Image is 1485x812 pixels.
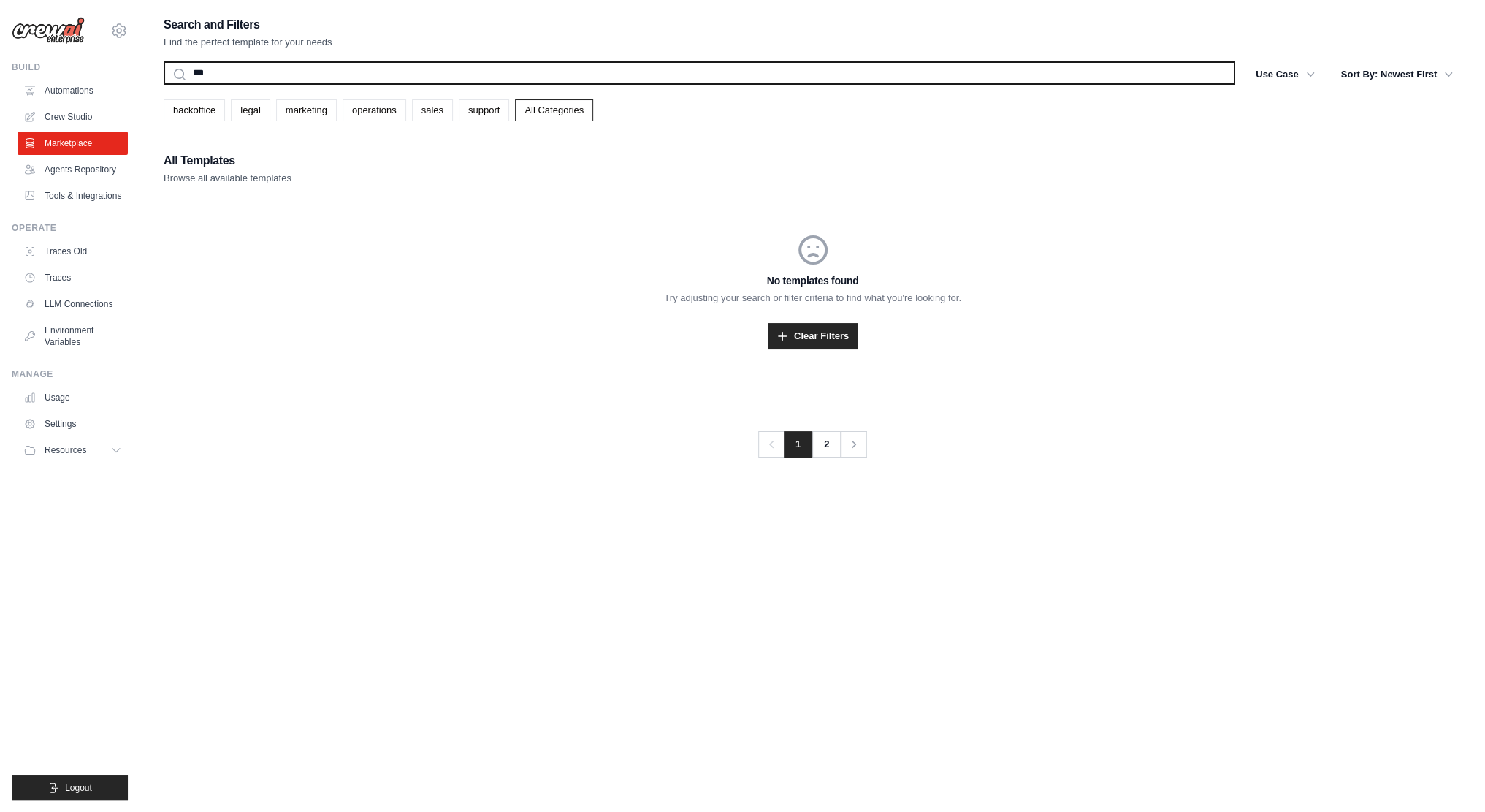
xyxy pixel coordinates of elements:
[65,782,92,794] span: Logout
[164,171,291,186] p: Browse all available templates
[12,368,128,380] div: Manage
[18,319,128,354] a: Environment Variables
[18,132,128,155] a: Marketplace
[164,291,1462,306] p: Try adjusting your search or filter criteria to find what you're looking for.
[18,184,128,208] a: Tools & Integrations
[231,99,270,121] a: legal
[784,431,812,458] span: 1
[45,444,86,456] span: Resources
[515,99,593,121] a: All Categories
[412,99,453,121] a: sales
[18,412,128,436] a: Settings
[164,35,332,50] p: Find the perfect template for your needs
[18,266,128,289] a: Traces
[18,105,128,129] a: Crew Studio
[18,79,128,102] a: Automations
[12,222,128,234] div: Operate
[12,775,128,800] button: Logout
[812,431,841,458] a: 2
[12,61,128,73] div: Build
[768,323,858,349] a: Clear Filters
[12,17,85,45] img: Logo
[18,158,128,181] a: Agents Repository
[164,273,1462,288] h3: No templates found
[343,99,406,121] a: operations
[164,99,225,121] a: backoffice
[758,431,867,458] nav: Pagination
[1332,61,1462,88] button: Sort By: Newest First
[1247,61,1324,88] button: Use Case
[18,386,128,409] a: Usage
[18,439,128,462] button: Resources
[18,240,128,263] a: Traces Old
[164,15,332,35] h2: Search and Filters
[276,99,337,121] a: marketing
[18,292,128,316] a: LLM Connections
[459,99,509,121] a: support
[164,151,291,171] h2: All Templates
